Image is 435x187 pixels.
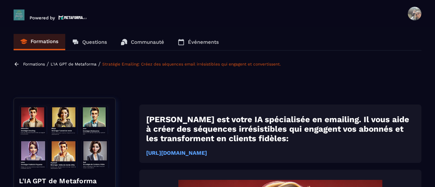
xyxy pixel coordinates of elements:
a: [URL][DOMAIN_NAME] [146,150,207,156]
span: / [98,61,101,67]
a: Communauté [114,34,171,50]
img: banner [19,103,110,171]
a: Formations [23,62,45,67]
img: logo-branding [14,10,24,20]
p: Événements [188,39,219,45]
a: Questions [65,34,114,50]
a: Stratégie Emailing: Créez des séquences email irrésistibles qui engagent et convertissent. [102,62,281,67]
img: logo [58,15,87,20]
p: Communauté [131,39,164,45]
a: L'IA GPT de Metaforma [51,62,97,67]
a: Événements [171,34,226,50]
a: Formations [14,34,65,50]
h4: L'IA GPT de Metaforma [19,176,110,186]
p: Powered by [30,15,55,20]
p: Formations [31,38,58,44]
span: / [47,61,49,67]
p: Questions [82,39,107,45]
strong: [PERSON_NAME] est votre IA spécialisée en emailing. Il vous aide à créer des séquences irrésistib... [146,115,409,143]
